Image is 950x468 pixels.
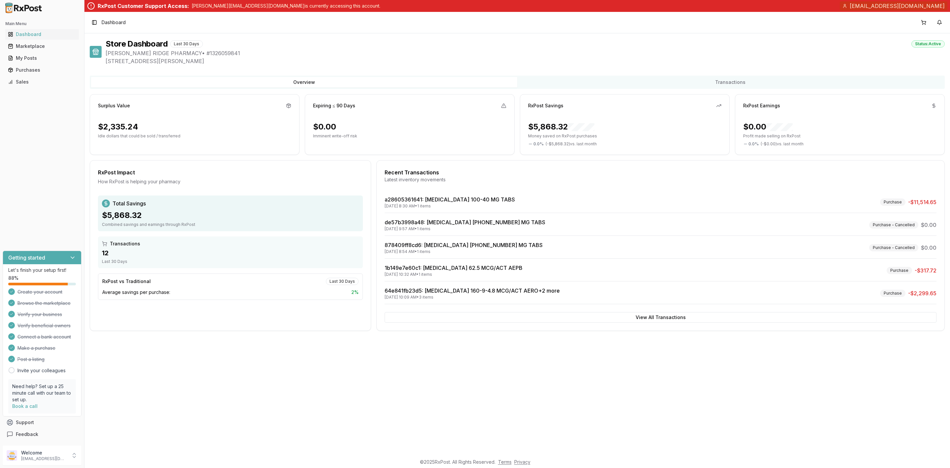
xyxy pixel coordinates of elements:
div: Sales [8,79,76,85]
p: Need help? Set up a 25 minute call with our team to set up. [12,383,72,403]
div: [DATE] 9:57 AM • 1 items [385,226,545,232]
span: -$317.72 [915,267,936,274]
a: Marketplace [5,40,79,52]
span: [PERSON_NAME] RIDGE PHARMACY • # 1326059841 [106,49,945,57]
div: 12 [102,248,359,258]
span: Feedback [16,431,38,438]
div: $5,868.32 [102,210,359,221]
div: Purchase [887,267,912,274]
div: RxPost Impact [98,168,363,176]
div: Purchase - Cancelled [869,221,918,229]
span: [EMAIL_ADDRESS][DOMAIN_NAME] [850,2,945,10]
p: Welcome [21,450,67,456]
a: Terms [498,459,512,465]
span: Transactions [110,240,140,247]
button: Marketplace [3,41,81,52]
div: Expiring ≤ 90 Days [313,102,355,109]
button: Support [3,416,81,428]
span: [STREET_ADDRESS][PERSON_NAME] [106,57,945,65]
div: [DATE] 8:30 AM • 1 items [385,203,515,209]
a: 878409ff8cd6: [MEDICAL_DATA] [PHONE_NUMBER] MG TABS [385,242,543,248]
div: How RxPost is helping your pharmacy [98,178,363,185]
span: ( - $0.00 ) vs. last month [761,141,804,147]
div: Last 30 Days [170,40,203,48]
a: Book a call [12,403,38,409]
button: Overview [91,77,517,88]
span: Make a purchase [17,345,55,351]
div: Latest inventory movements [385,176,936,183]
span: 0.0 % [748,141,759,147]
span: Average savings per purchase: [102,289,170,296]
img: RxPost Logo [3,3,45,13]
h2: Main Menu [5,21,79,26]
h1: Store Dashboard [106,39,168,49]
div: Last 30 Days [326,278,359,285]
span: Verify your business [17,311,62,318]
div: Purchase - Cancelled [869,244,918,251]
p: Imminent write-off risk [313,133,506,139]
div: My Posts [8,55,76,61]
span: Connect a bank account [17,334,71,340]
div: Marketplace [8,43,76,50]
div: $0.00 [743,122,793,132]
span: -$2,299.65 [908,289,936,297]
span: 2 % [351,289,359,296]
div: Dashboard [8,31,76,38]
p: [PERSON_NAME][EMAIL_ADDRESS][DOMAIN_NAME] is currently accessing this account. [192,3,380,9]
button: Feedback [3,428,81,440]
a: a28605361641: [MEDICAL_DATA] 100-40 MG TABS [385,196,515,203]
a: Invite your colleagues [17,367,66,374]
div: RxPost Savings [528,102,563,109]
div: $2,335.24 [98,122,138,132]
span: Dashboard [102,19,126,26]
div: $0.00 [313,122,336,132]
div: Recent Transactions [385,168,936,176]
div: Surplus Value [98,102,130,109]
a: 1b149e7e60c1: [MEDICAL_DATA] 62.5 MCG/ACT AEPB [385,265,522,271]
a: Dashboard [5,28,79,40]
a: My Posts [5,52,79,64]
a: Privacy [514,459,530,465]
p: Idle dollars that could be sold / transferred [98,133,291,139]
p: [EMAIL_ADDRESS][DOMAIN_NAME] [21,456,67,461]
div: [DATE] 10:09 AM • 3 items [385,295,560,300]
button: Sales [3,77,81,87]
div: Purchase [880,198,905,206]
div: [DATE] 8:54 AM • 1 items [385,249,543,254]
span: $0.00 [921,244,936,252]
p: Money saved on RxPost purchases [528,133,721,139]
span: Total Savings [112,199,146,207]
button: Purchases [3,65,81,75]
div: Purchases [8,67,76,73]
div: $5,868.32 [528,122,594,132]
div: Combined savings and earnings through RxPost [102,222,359,227]
nav: breadcrumb [102,19,126,26]
a: de57b3998a48: [MEDICAL_DATA] [PHONE_NUMBER] MG TABS [385,219,545,226]
a: 64e841fb23d5: [MEDICAL_DATA] 160-9-4.8 MCG/ACT AERO+2 more [385,287,560,294]
span: 0.0 % [533,141,544,147]
h3: Getting started [8,254,45,262]
span: Create your account [17,289,62,295]
div: RxPost Customer Support Access: [98,2,189,10]
span: Verify beneficial owners [17,322,71,329]
div: Last 30 Days [102,259,359,264]
span: -$11,514.65 [908,198,936,206]
span: Post a listing [17,356,45,363]
div: RxPost vs Traditional [102,278,151,285]
button: My Posts [3,53,81,63]
button: View All Transactions [385,312,936,323]
a: Sales [5,76,79,88]
span: $0.00 [921,221,936,229]
button: Dashboard [3,29,81,40]
span: Browse the marketplace [17,300,71,306]
img: User avatar [7,450,17,461]
div: RxPost Earnings [743,102,780,109]
p: Let's finish your setup first! [8,267,76,273]
div: [DATE] 10:32 AM • 1 items [385,272,522,277]
span: ( - $5,868.32 ) vs. last month [546,141,597,147]
div: Status: Active [911,40,945,48]
span: 88 % [8,275,18,281]
button: Transactions [517,77,943,88]
p: Profit made selling on RxPost [743,133,936,139]
a: Purchases [5,64,79,76]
